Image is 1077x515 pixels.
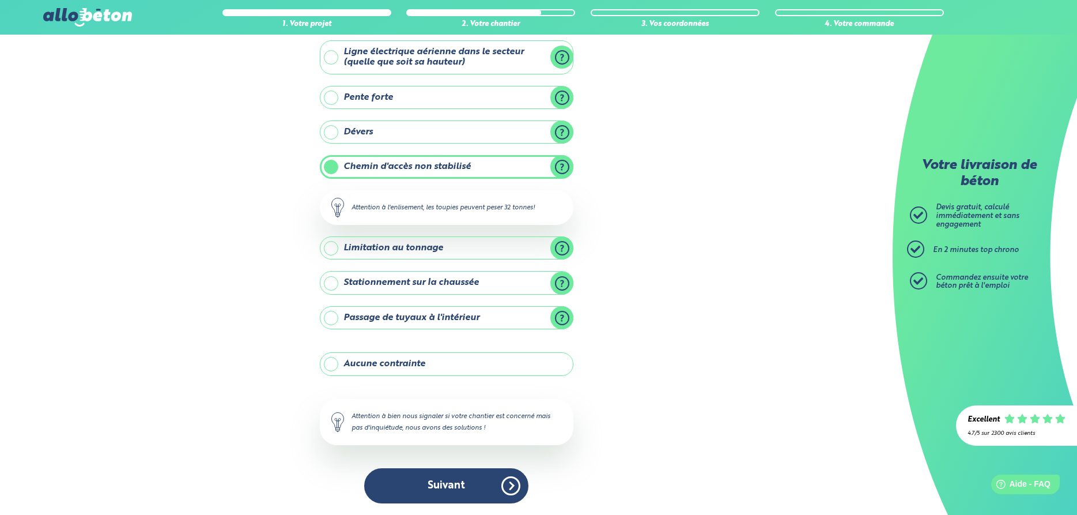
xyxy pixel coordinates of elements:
label: Chemin d'accès non stabilisé [320,155,573,178]
label: Aucune contrainte [320,352,573,375]
img: allobéton [43,8,132,27]
label: Stationnement sur la chaussée [320,271,573,294]
div: 4. Votre commande [775,20,944,29]
label: Pente forte [320,86,573,109]
label: Ligne électrique aérienne dans le secteur (quelle que soit sa hauteur) [320,40,573,74]
label: Passage de tuyaux à l'intérieur [320,306,573,329]
label: Limitation au tonnage [320,236,573,260]
div: 3. Vos coordonnées [591,20,759,29]
iframe: Help widget launcher [974,470,1064,502]
div: Attention à bien nous signaler si votre chantier est concerné mais pas d'inquiétude, nous avons d... [320,399,573,445]
button: Suivant [364,468,528,503]
div: Attention à l'enlisement, les toupies peuvent peser 32 tonnes! [320,190,573,225]
div: 1. Votre projet [222,20,391,29]
div: 2. Votre chantier [406,20,575,29]
label: Dévers [320,121,573,144]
